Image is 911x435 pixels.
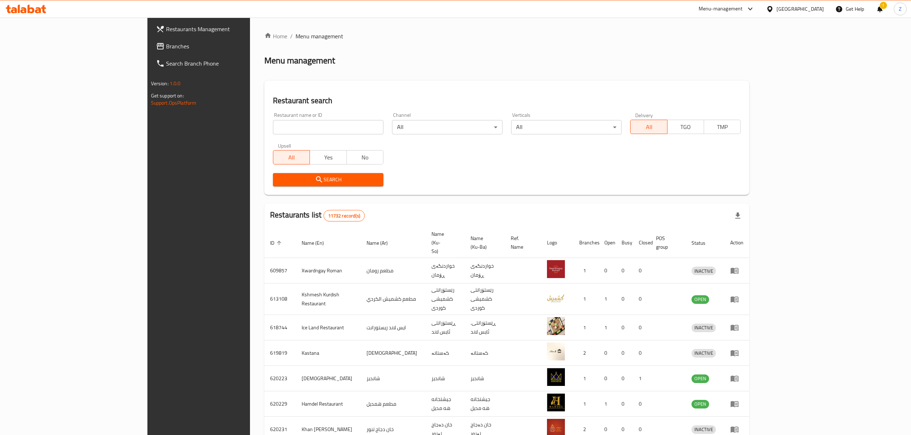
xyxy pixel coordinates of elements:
div: Menu [730,425,744,434]
td: .ڕێستۆرانتی ئایس لاند [465,315,505,340]
a: Search Branch Phone [150,55,299,72]
nav: breadcrumb [264,32,749,40]
h2: Restaurants list [270,210,365,221]
td: 0 [633,340,650,366]
td: شانديز [361,366,426,391]
button: All [630,120,667,134]
td: 0 [633,391,650,417]
td: 0 [633,258,650,283]
div: Menu [730,266,744,275]
label: Upsell [278,143,291,148]
span: POS group [656,234,677,251]
span: TMP [707,122,738,132]
span: Ref. Name [511,234,533,251]
td: Xwardngay Roman [296,258,361,283]
td: کەستانە [426,340,465,366]
td: 0 [599,366,616,391]
td: 1 [599,283,616,315]
a: Support.OpsPlatform [151,98,197,107]
td: خواردنگەی ڕۆمان [465,258,505,283]
div: All [392,120,502,134]
span: No [350,152,381,163]
td: 1 [573,366,599,391]
span: Version: [151,79,169,88]
div: Menu-management [699,5,743,13]
div: Menu [730,349,744,357]
a: Branches [150,38,299,55]
th: Branches [573,228,599,258]
img: Hamdel Restaurant [547,393,565,411]
img: Ice Land Restaurant [547,317,565,335]
td: رێستۆرانتی کشمیشى كوردى [465,283,505,315]
button: Yes [310,150,346,164]
td: 1 [573,315,599,340]
span: All [633,122,664,132]
span: Name (Ku-Ba) [471,234,496,251]
span: OPEN [691,400,709,408]
span: INACTIVE [691,349,716,357]
td: شانديز [465,366,505,391]
h2: Restaurant search [273,95,741,106]
th: Closed [633,228,650,258]
span: OPEN [691,374,709,383]
td: Ice Land Restaurant [296,315,361,340]
span: Yes [313,152,344,163]
td: 1 [573,283,599,315]
span: INACTIVE [691,324,716,332]
span: All [276,152,307,163]
td: ايس لاند ريستورانت [361,315,426,340]
div: Menu [730,400,744,408]
div: Menu [730,323,744,332]
td: 0 [616,340,633,366]
button: All [273,150,310,164]
td: 1 [573,258,599,283]
td: 1 [573,391,599,417]
h2: Menu management [264,55,335,66]
td: رێستۆرانتی کشمیشى كوردى [426,283,465,315]
span: 11732 record(s) [324,212,364,219]
span: Z [899,5,902,13]
td: 0 [616,283,633,315]
td: 0 [616,315,633,340]
span: Status [691,239,715,247]
th: Busy [616,228,633,258]
span: INACTIVE [691,267,716,275]
td: مطعم كشميش الكردي [361,283,426,315]
span: ID [270,239,284,247]
div: OPEN [691,400,709,408]
td: 0 [633,283,650,315]
img: Shandiz [547,368,565,386]
td: خواردنگەی ڕۆمان [426,258,465,283]
button: Search [273,173,383,186]
label: Delivery [635,113,653,118]
span: Restaurants Management [166,25,294,33]
span: INACTIVE [691,425,716,434]
span: Name (Ku-So) [431,230,456,255]
td: Kshmesh Kurdish Restaurant [296,283,361,315]
span: Branches [166,42,294,51]
td: 1 [633,366,650,391]
span: Search Branch Phone [166,59,294,68]
td: 0 [599,340,616,366]
div: Menu [730,295,744,303]
td: 0 [599,258,616,283]
button: TMP [704,120,741,134]
span: TGO [670,122,701,132]
a: Restaurants Management [150,20,299,38]
td: 0 [616,258,633,283]
span: OPEN [691,295,709,303]
td: شانديز [426,366,465,391]
span: Name (Ar) [367,239,397,247]
td: کەستانە [465,340,505,366]
td: Kastana [296,340,361,366]
th: Action [724,228,749,258]
td: جيشتخانه هه مديل [426,391,465,417]
button: No [346,150,383,164]
td: مطعم همديل [361,391,426,417]
button: TGO [667,120,704,134]
td: ڕێستۆرانتی ئایس لاند [426,315,465,340]
input: Search for restaurant name or ID.. [273,120,383,134]
span: 1.0.0 [170,79,181,88]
